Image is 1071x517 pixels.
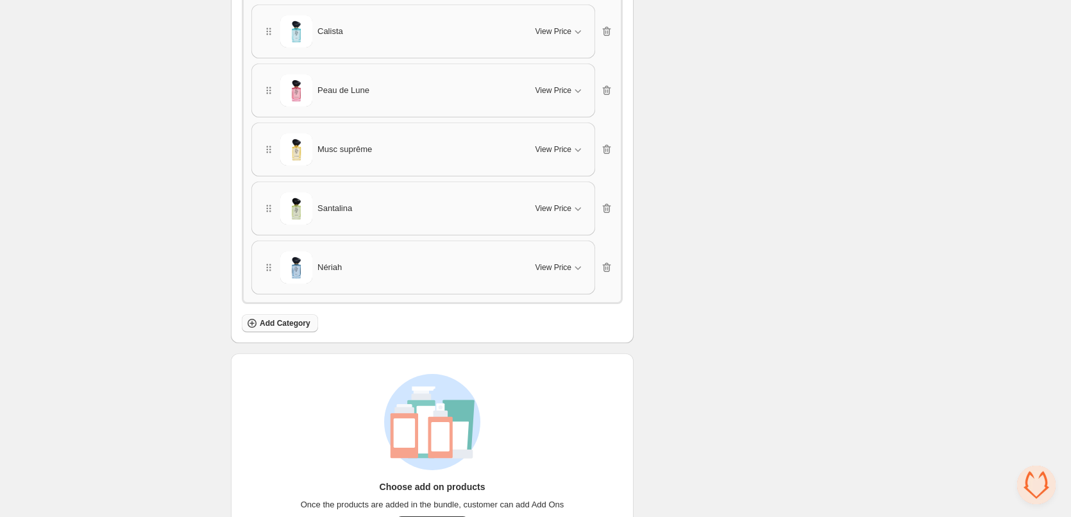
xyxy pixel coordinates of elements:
h3: Choose add on products [380,480,485,493]
img: Musc suprême [280,133,312,165]
span: View Price [535,85,571,96]
div: Open chat [1017,466,1056,504]
span: View Price [535,203,571,214]
button: View Price [528,139,592,160]
span: Nériah [317,261,342,274]
span: Calista [317,25,343,38]
span: Once the products are added in the bundle, customer can add Add Ons [301,498,564,511]
button: View Price [528,21,592,42]
button: View Price [528,198,592,219]
span: Musc suprême [317,143,372,156]
img: Nériah [280,251,312,284]
span: Add Category [260,318,310,328]
button: View Price [528,80,592,101]
img: Peau de Lune [280,74,312,106]
span: Santalina [317,202,352,215]
span: View Price [535,262,571,273]
img: Calista [280,15,312,47]
img: Santalina [280,192,312,225]
button: Add Category [242,314,318,332]
span: Peau de Lune [317,84,369,97]
button: View Price [528,257,592,278]
span: View Price [535,144,571,155]
span: View Price [535,26,571,37]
